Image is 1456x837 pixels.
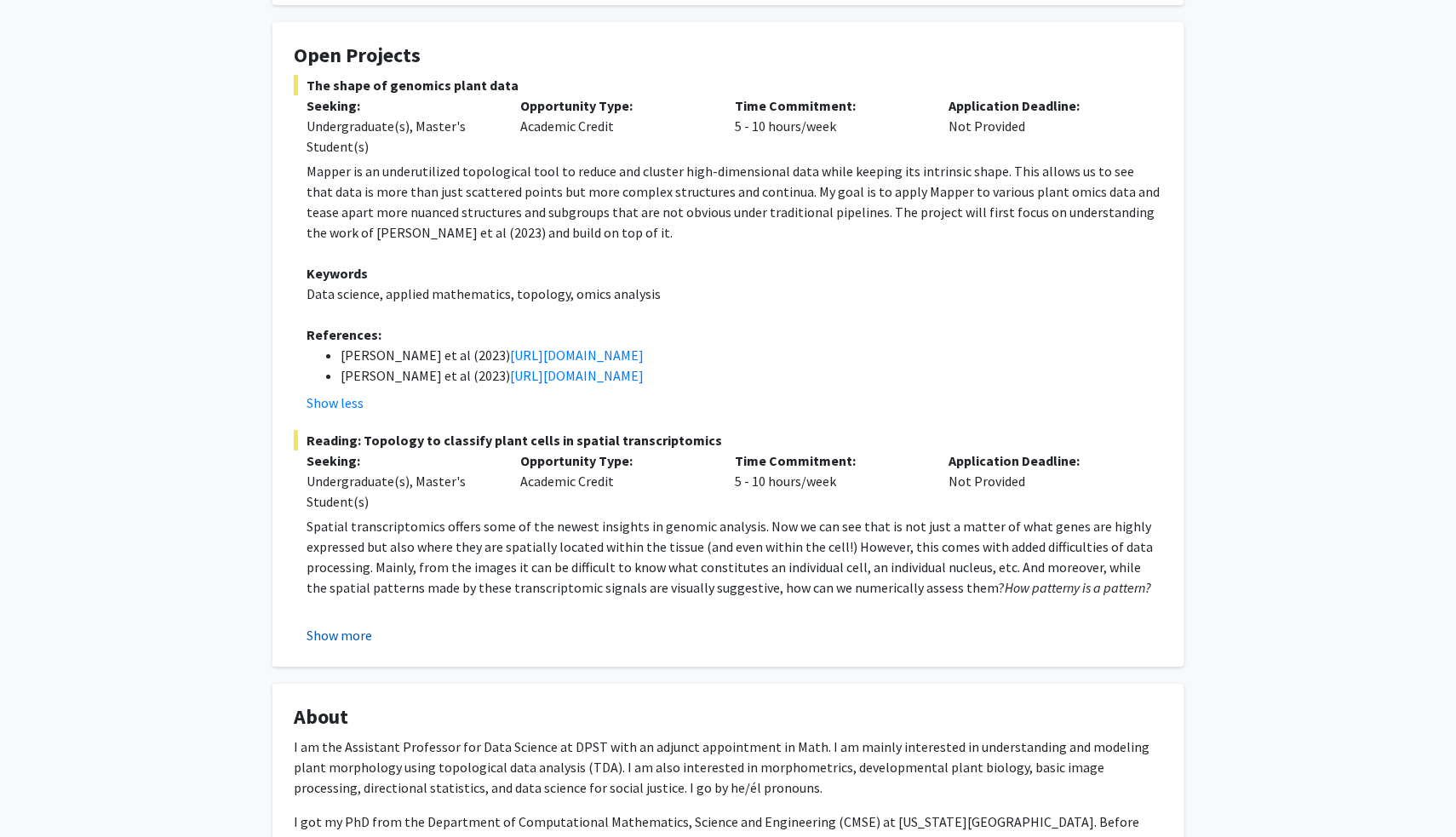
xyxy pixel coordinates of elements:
button: Show less [307,393,364,413]
div: Not Provided [936,95,1149,157]
p: Opportunity Type: [520,95,708,116]
p: Opportunity Type: [520,450,708,471]
div: Undergraduate(s), Master's Student(s) [307,471,495,512]
p: I am the Assistant Professor for Data Science at DPST with an adjunct appointment in Math. I am m... [294,737,1162,798]
a: [URL][DOMAIN_NAME] [510,347,644,364]
p: Seeking: [307,450,495,471]
p: Seeking: [307,95,495,116]
p: Data science, applied mathematics, topology, omics analysis [307,284,1162,304]
p: Spatial transcriptomics offers some of the newest insights in genomic analysis. Now we can see th... [307,516,1162,598]
button: Show more [307,625,372,645]
div: Academic Credit [507,450,721,512]
span: Reading: Topology to classify plant cells in spatial transcriptomics [294,430,1162,450]
a: [URL][DOMAIN_NAME] [510,367,644,384]
div: Academic Credit [507,95,721,157]
h4: About [294,705,1162,730]
p: Application Deadline: [949,450,1137,471]
div: Undergraduate(s), Master's Student(s) [307,116,495,157]
h4: Open Projects [294,43,1162,68]
strong: References: [307,326,381,343]
p: Time Commitment: [735,450,923,471]
iframe: Chat [13,760,72,824]
div: 5 - 10 hours/week [722,95,936,157]
span: The shape of genomics plant data [294,75,1162,95]
p: Application Deadline: [949,95,1137,116]
div: 5 - 10 hours/week [722,450,936,512]
div: Not Provided [936,450,1149,512]
strong: Keywords [307,265,368,282]
li: [PERSON_NAME] et al (2023) [341,345,1162,365]
p: Mapper is an underutilized topological tool to reduce and cluster high-dimensional data while kee... [307,161,1162,243]
p: Time Commitment: [735,95,923,116]
em: How patterny is a pattern? [1005,579,1151,596]
li: [PERSON_NAME] et al (2023) [341,365,1162,386]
